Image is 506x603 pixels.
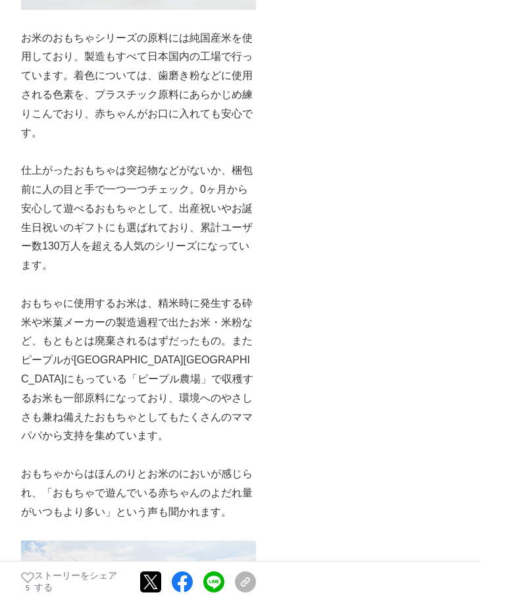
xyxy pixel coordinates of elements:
p: おもちゃに使用するお米は、精米時に発生する砕米や米菓メーカーの製造過程で出たお米・米粉など、もともとは廃棄されるはずだったもの。またピープルが[GEOGRAPHIC_DATA][GEOGRAPH... [21,294,256,446]
p: おもちゃからはほんのりとお米のにおいが感じられ、「おもちゃで遊んでいる赤ちゃんのよだれ量がいつもより多い」という声も聞かれます。 [21,465,256,521]
p: ストーリーをシェアする [34,571,124,594]
p: 5 [21,585,34,592]
p: お米のおもちゃシリーズの原料には純国産米を使用しており、製造もすべて日本国内の工場で行っています。着色については、歯磨き粉などに使用される色素を、プラスチック原料にあらかじめ練りこんでおり、赤ち... [21,29,256,143]
p: 仕上がったおもちゃは突起物などがないか、梱包前に人の目と手で一つ一つチェック。0ヶ月から安心して遊べるおもちゃとして、出産祝いやお誕生日祝いのギフトにも選ばれており、累計ユーザー数130万人を超... [21,161,256,275]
